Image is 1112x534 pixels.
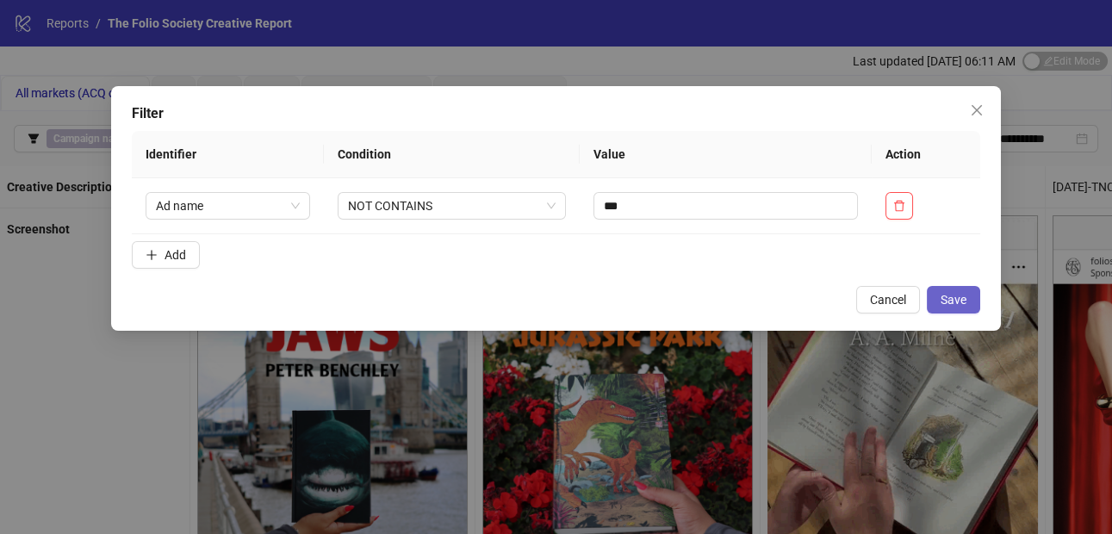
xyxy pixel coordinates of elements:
[348,193,556,219] span: NOT CONTAINS
[893,200,905,212] span: delete
[132,131,324,178] th: Identifier
[146,249,158,261] span: plus
[872,131,980,178] th: Action
[156,193,300,219] span: Ad name
[970,103,984,117] span: close
[324,131,580,178] th: Condition
[132,103,980,124] div: Filter
[856,286,920,314] button: Cancel
[132,241,200,269] button: Add
[870,293,906,307] span: Cancel
[963,96,991,124] button: Close
[165,248,186,262] span: Add
[927,286,980,314] button: Save
[580,131,872,178] th: Value
[941,293,966,307] span: Save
